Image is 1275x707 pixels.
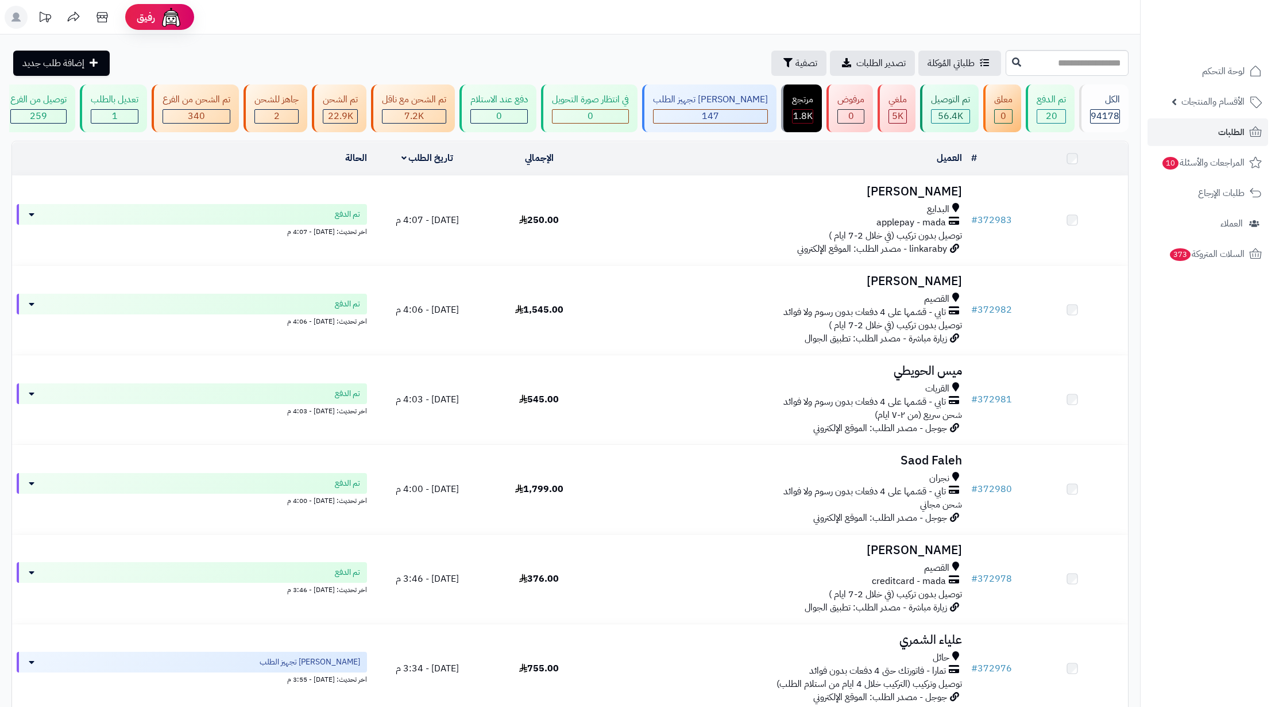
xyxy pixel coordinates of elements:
a: تم الشحن مع ناقل 7.2K [369,84,457,132]
span: حائل [933,651,949,664]
a: تحديثات المنصة [30,6,59,32]
span: تم الدفع [335,567,360,578]
span: الأقسام والمنتجات [1181,94,1245,110]
span: 340 [188,109,205,123]
span: القريات [925,382,949,395]
span: تصدير الطلبات [856,56,906,70]
span: شحن مجاني [920,498,962,512]
span: الطلبات [1218,124,1245,140]
a: تم الشحن 22.9K [310,84,369,132]
span: # [971,482,977,496]
div: مرفوض [837,93,864,106]
a: تصدير الطلبات [830,51,915,76]
span: 10 [1162,157,1179,170]
h3: [PERSON_NAME] [600,185,962,198]
div: ملغي [888,93,907,106]
span: 147 [702,109,719,123]
div: 0 [838,110,864,123]
h3: علياء الشمري [600,633,962,647]
div: 20 [1037,110,1065,123]
span: تمارا - فاتورتك حتى 4 دفعات بدون فوائد [809,664,946,678]
a: #372978 [971,572,1012,586]
div: اخر تحديث: [DATE] - 3:46 م [17,583,367,595]
div: 2 [255,110,298,123]
span: 376.00 [519,572,559,586]
div: تم الدفع [1037,93,1066,106]
span: [DATE] - 3:34 م [396,662,459,675]
a: مرتجع 1.8K [779,84,824,132]
span: العملاء [1220,216,1243,232]
span: زيارة مباشرة - مصدر الطلب: تطبيق الجوال [805,601,947,614]
span: 20 [1046,109,1057,123]
div: جاهز للشحن [254,93,299,106]
div: مرتجع [792,93,813,106]
span: لوحة التحكم [1202,63,1245,79]
img: ai-face.png [160,6,183,29]
div: 1804 [793,110,813,123]
div: 147 [654,110,767,123]
span: إضافة طلب جديد [22,56,84,70]
span: طلبات الإرجاع [1198,185,1245,201]
a: السلات المتروكة373 [1147,240,1268,268]
div: اخر تحديث: [DATE] - 3:55 م [17,673,367,685]
span: توصيل بدون تركيب (في خلال 2-7 ايام ) [829,229,962,243]
h3: [PERSON_NAME] [600,544,962,557]
div: 7223 [382,110,446,123]
span: جوجل - مصدر الطلب: الموقع الإلكتروني [813,690,947,704]
span: المراجعات والأسئلة [1161,155,1245,171]
a: #372983 [971,213,1012,227]
a: ملغي 5K [875,84,918,132]
span: البدايع [927,203,949,216]
div: الكل [1090,93,1120,106]
div: تم التوصيل [931,93,970,106]
a: المراجعات والأسئلة10 [1147,149,1268,176]
div: اخر تحديث: [DATE] - 4:00 م [17,494,367,506]
span: توصيل وتركيب (التركيب خلال 4 ايام من استلام الطلب) [776,677,962,691]
a: طلباتي المُوكلة [918,51,1001,76]
span: 0 [1000,109,1006,123]
div: توصيل من الفرع [10,93,67,106]
span: # [971,572,977,586]
span: زيارة مباشرة - مصدر الطلب: تطبيق الجوال [805,332,947,345]
span: 755.00 [519,662,559,675]
span: 259 [30,109,47,123]
a: #372981 [971,393,1012,406]
span: القصيم [924,562,949,575]
a: مرفوض 0 [824,84,875,132]
span: تم الدفع [335,388,360,399]
span: 94178 [1091,109,1119,123]
span: تابي - قسّمها على 4 دفعات بدون رسوم ولا فوائد [783,485,946,498]
div: اخر تحديث: [DATE] - 4:07 م [17,225,367,237]
span: creditcard - mada [872,575,946,588]
a: جاهز للشحن 2 [241,84,310,132]
span: # [971,303,977,317]
h3: ميس الحويطي [600,364,962,378]
span: 0 [496,109,502,123]
a: تاريخ الطلب [401,151,454,165]
div: 0 [995,110,1012,123]
a: الحالة [345,151,367,165]
span: # [971,393,977,406]
span: تصفية [795,56,817,70]
div: 259 [11,110,66,123]
a: #372976 [971,662,1012,675]
a: في انتظار صورة التحويل 0 [539,84,640,132]
a: دفع عند الاستلام 0 [457,84,539,132]
span: linkaraby - مصدر الطلب: الموقع الإلكتروني [797,242,947,256]
span: جوجل - مصدر الطلب: الموقع الإلكتروني [813,421,947,435]
span: 250.00 [519,213,559,227]
div: اخر تحديث: [DATE] - 4:03 م [17,404,367,416]
span: 373 [1170,248,1191,261]
a: معلق 0 [981,84,1023,132]
span: 5K [892,109,903,123]
span: تابي - قسّمها على 4 دفعات بدون رسوم ولا فوائد [783,395,946,409]
a: تم التوصيل 56.4K [918,84,981,132]
span: [DATE] - 3:46 م [396,572,459,586]
div: 0 [552,110,628,123]
span: [DATE] - 4:06 م [396,303,459,317]
span: 1 [112,109,118,123]
a: الطلبات [1147,118,1268,146]
a: لوحة التحكم [1147,57,1268,85]
div: دفع عند الاستلام [470,93,528,106]
a: العميل [937,151,962,165]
